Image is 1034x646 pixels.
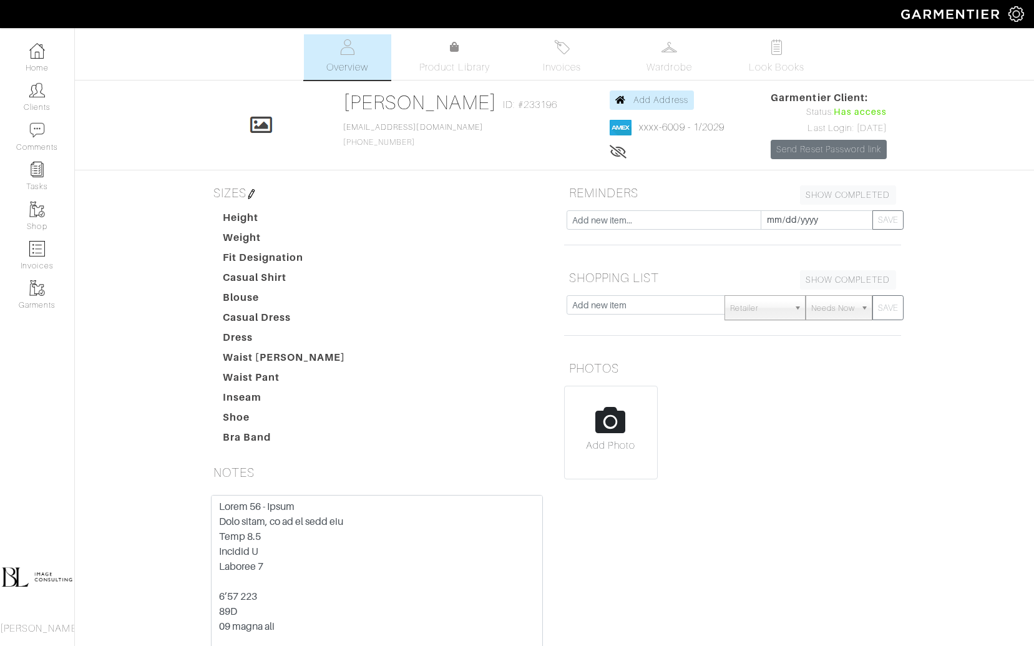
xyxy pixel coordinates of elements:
img: clients-icon-6bae9207a08558b7cb47a8932f037763ab4055f8c8b6bfacd5dc20c3e0201464.png [29,82,45,98]
img: reminder-icon-8004d30b9f0a5d33ae49ab947aed9ed385cf756f9e5892f1edd6e32f2345188e.png [29,162,45,177]
span: Add Address [633,95,688,105]
a: Add Address [610,91,694,110]
dt: Dress [213,330,356,350]
h5: NOTES [208,460,545,485]
a: SHOW COMPLETED [800,270,896,290]
a: Product Library [411,40,499,75]
dt: Fit Designation [213,250,356,270]
dt: Casual Dress [213,310,356,330]
dt: Casual Shirt [213,270,356,290]
dt: Waist Pant [213,370,356,390]
img: basicinfo-40fd8af6dae0f16599ec9e87c0ef1c0a1fdea2edbe929e3d69a839185d80c458.svg [339,39,355,55]
a: Overview [304,34,391,80]
dt: Waist [PERSON_NAME] [213,350,356,370]
img: orders-27d20c2124de7fd6de4e0e44c1d41de31381a507db9b33961299e4e07d508b8c.svg [554,39,570,55]
img: wardrobe-487a4870c1b7c33e795ec22d11cfc2ed9d08956e64fb3008fe2437562e282088.svg [661,39,677,55]
div: Last Login: [DATE] [771,122,887,135]
span: Invoices [543,60,581,75]
img: orders-icon-0abe47150d42831381b5fb84f609e132dff9fe21cb692f30cb5eec754e2cba89.png [29,241,45,257]
span: Garmentier Client: [771,91,887,105]
span: Wardrobe [646,60,691,75]
span: Product Library [419,60,490,75]
span: Overview [326,60,368,75]
span: [PHONE_NUMBER] [343,123,483,147]
img: todo-9ac3debb85659649dc8f770b8b6100bb5dab4b48dedcbae339e5042a72dfd3cc.svg [769,39,784,55]
span: Look Books [749,60,804,75]
input: Add new item... [567,210,761,230]
dt: Shoe [213,410,356,430]
img: pen-cf24a1663064a2ec1b9c1bd2387e9de7a2fa800b781884d57f21acf72779bad2.png [246,189,256,199]
h5: PHOTOS [564,356,901,381]
dt: Inseam [213,390,356,410]
img: comment-icon-a0a6a9ef722e966f86d9cbdc48e553b5cf19dbc54f86b18d962a5391bc8f6eb6.png [29,122,45,138]
a: Wardrobe [626,34,713,80]
dt: Bra Band [213,430,356,450]
img: dashboard-icon-dbcd8f5a0b271acd01030246c82b418ddd0df26cd7fceb0bd07c9910d44c42f6.png [29,43,45,59]
h5: SHOPPING LIST [564,265,901,290]
a: SHOW COMPLETED [800,185,896,205]
span: Has access [834,105,887,119]
img: gear-icon-white-bd11855cb880d31180b6d7d6211b90ccbf57a29d726f0c71d8c61bd08dd39cc2.png [1008,6,1024,22]
a: [PERSON_NAME] [343,91,497,114]
input: Add new item [567,295,726,315]
a: xxxx-6009 - 1/2029 [639,122,724,133]
span: Retailer [730,296,789,321]
button: SAVE [872,295,904,320]
dt: Weight [213,230,356,250]
a: Invoices [519,34,606,80]
img: garments-icon-b7da505a4dc4fd61783c78ac3ca0ef83fa9d6f193b1c9dc38574b1d14d53ca28.png [29,202,45,217]
dt: Blouse [213,290,356,310]
a: [EMAIL_ADDRESS][DOMAIN_NAME] [343,123,483,132]
img: garmentier-logo-header-white-b43fb05a5012e4ada735d5af1a66efaba907eab6374d6393d1fbf88cb4ef424d.png [895,3,1008,25]
a: Send Reset Password link [771,140,887,159]
a: Look Books [733,34,821,80]
img: garments-icon-b7da505a4dc4fd61783c78ac3ca0ef83fa9d6f193b1c9dc38574b1d14d53ca28.png [29,280,45,296]
span: ID: #233196 [503,97,557,112]
dt: Height [213,210,356,230]
div: Status: [771,105,887,119]
h5: SIZES [208,180,545,205]
h5: REMINDERS [564,180,901,205]
span: Needs Now [811,296,855,321]
img: american_express-1200034d2e149cdf2cc7894a33a747db654cf6f8355cb502592f1d228b2ac700.png [610,120,632,135]
button: SAVE [872,210,904,230]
